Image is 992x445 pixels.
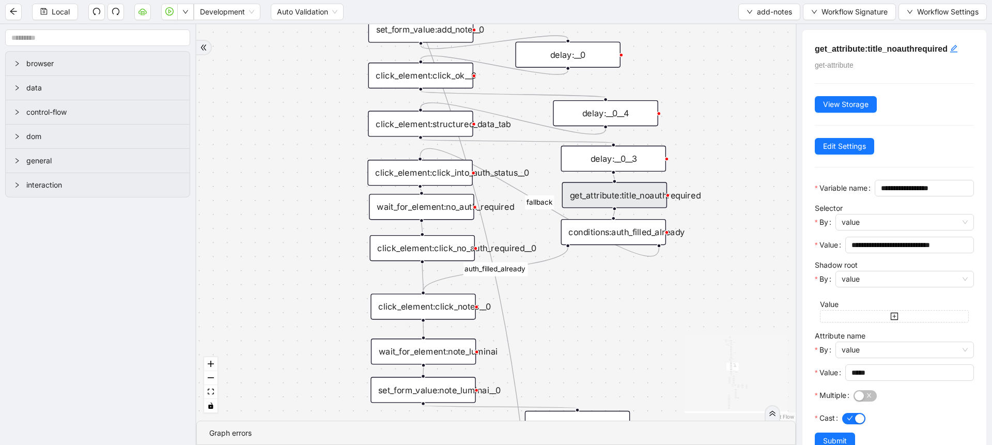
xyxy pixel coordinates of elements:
span: Value [819,239,838,251]
div: set_form_value:add_note__0 [368,17,473,42]
button: saveLocal [32,4,78,20]
g: Edge from set_form_value:add_note__0 to delay:__0 [421,36,568,49]
g: Edge from wait_for_element:note_luminai to set_form_value:note_luminai__0 [423,367,424,374]
div: interaction [6,173,190,197]
span: down [182,9,189,15]
button: zoom out [204,371,218,385]
div: click_element:click_ok__0 [368,63,473,88]
span: double-right [200,44,207,51]
div: wait_for_element:note_luminai [371,339,476,364]
span: By [819,344,828,356]
span: down [811,9,817,15]
span: By [819,273,828,285]
span: arrow-left [9,7,18,16]
span: View Storage [823,99,869,110]
span: data [26,82,181,94]
g: Edge from delay:__0__4 to click_element:structured_data_tab [421,103,606,134]
span: Value [819,367,838,378]
span: get-attribute [815,61,854,69]
div: click_element:click_into_auth_status__0 [367,160,472,186]
div: delay:__0__4 [553,100,658,126]
span: value [842,271,968,287]
span: plus-square [890,312,898,320]
span: down [747,9,753,15]
div: delay:__0__3 [561,146,666,172]
span: right [14,133,20,140]
span: dom [26,131,181,142]
h5: get_attribute:title_noauthrequired [815,42,974,55]
div: wait_for_element:no_auth_required [369,194,474,220]
button: down [177,4,194,20]
div: general [6,149,190,173]
span: Multiple [819,390,846,401]
span: redo [112,7,120,16]
span: Variable name [819,182,867,194]
div: conditions:auth_filled_already [561,219,666,245]
span: edit [950,44,958,53]
span: right [14,182,20,188]
span: add-notes [757,6,792,18]
span: Edit Settings [823,141,866,152]
button: undo [88,4,105,20]
span: play-circle [165,7,174,16]
span: Auto Validation [277,4,337,20]
div: browser [6,52,190,75]
a: React Flow attribution [767,413,794,420]
span: down [907,9,913,15]
div: click to edit id [950,42,958,55]
button: plus-square [820,310,969,323]
g: Edge from conditions:auth_filled_already to click_element:click_into_auth_status__0 [420,148,659,256]
button: downadd-notes [738,4,800,20]
button: toggle interactivity [204,399,218,413]
button: arrow-left [5,4,22,20]
div: Graph errors [209,427,783,439]
span: right [14,109,20,115]
g: Edge from click_element:click_no_auth_required__0 to click_element:click_notes__0 [422,264,423,291]
button: View Storage [815,96,877,113]
div: Value [820,299,969,310]
div: delay:__1 [525,411,630,437]
label: Attribute name [815,331,865,340]
span: interaction [26,179,181,191]
div: click_element:structured_data_tab [368,111,473,136]
span: Workflow Settings [917,6,979,18]
span: Development [200,4,254,20]
div: click_element:click_no_auth_required__0 [370,235,475,261]
span: browser [26,58,181,69]
span: right [14,60,20,67]
label: Shadow root [815,260,858,269]
label: Selector [815,204,843,212]
div: data [6,76,190,100]
div: set_form_value:note_luminai__0 [370,377,475,403]
span: cloud-server [138,7,147,16]
button: redo [107,4,124,20]
span: general [26,155,181,166]
div: click_element:click_notes__0 [370,294,475,319]
button: cloud-server [134,4,151,20]
span: save [40,8,48,15]
g: Edge from click_element:click_ok__0 to delay:__0__4 [421,91,606,98]
span: Workflow Signature [822,6,888,18]
g: Edge from delay:__0__3 to get_attribute:title_noauthrequired [613,174,614,179]
g: Edge from click_element:structured_data_tab to delay:__0__3 [421,140,613,143]
span: Local [52,6,70,18]
g: Edge from get_attribute:title_noauthrequired to conditions:auth_filled_already [613,211,614,217]
div: control-flow [6,100,190,124]
span: value [842,214,968,230]
span: double-right [769,410,776,417]
button: downWorkflow Settings [898,4,987,20]
span: right [14,158,20,164]
button: Edit Settings [815,138,874,155]
div: delay:__0 [515,42,620,68]
button: fit view [204,385,218,399]
span: By [819,217,828,228]
button: downWorkflow Signature [803,4,896,20]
